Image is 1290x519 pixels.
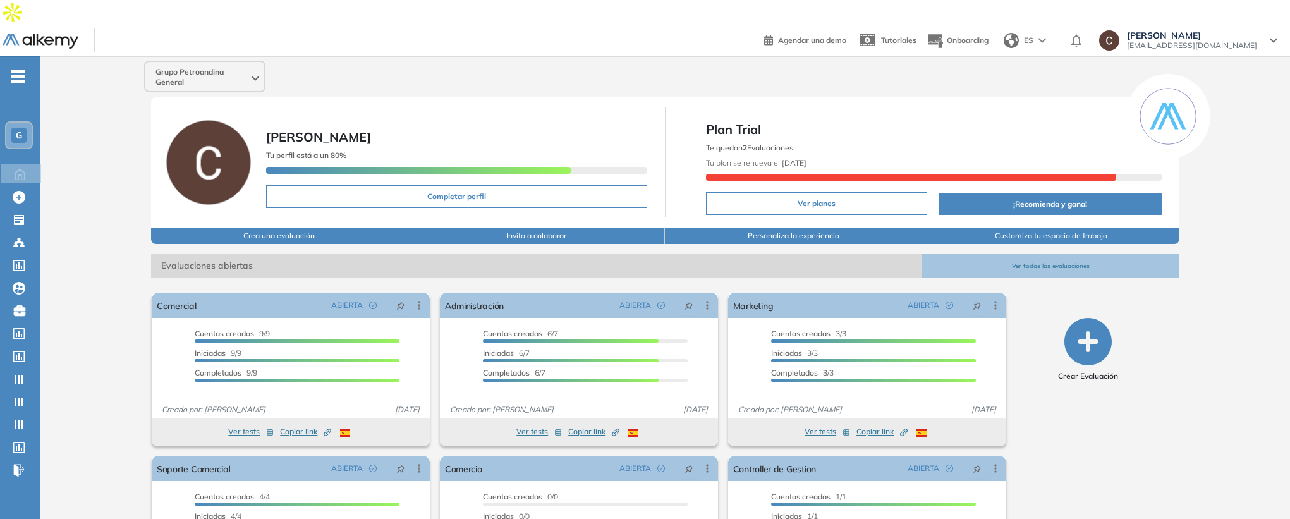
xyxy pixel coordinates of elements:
span: 3/3 [771,348,818,358]
span: check-circle [369,302,377,309]
span: [DATE] [678,404,713,415]
span: pushpin [973,300,982,310]
span: G [16,130,22,140]
span: 3/3 [771,329,846,338]
button: Ver tests [228,424,274,439]
span: Agendar una demo [778,35,846,45]
span: Completados [483,368,530,377]
button: Ver todas las evaluaciones [922,254,1179,278]
button: Copiar link [856,424,908,439]
span: Iniciadas [483,348,514,358]
button: Customiza tu espacio de trabajo [922,228,1179,244]
span: Evaluaciones abiertas [151,254,922,278]
button: pushpin [675,458,703,479]
button: Crear Evaluación [1058,318,1118,382]
span: 9/9 [195,368,257,377]
button: Ver tests [516,424,562,439]
span: ABIERTA [331,463,363,474]
button: Completar perfil [266,185,647,208]
span: pushpin [973,463,982,473]
span: [PERSON_NAME] [1127,30,1257,40]
span: check-circle [946,302,953,309]
span: [DATE] [966,404,1001,415]
span: [PERSON_NAME] [266,129,371,145]
button: Copiar link [568,424,619,439]
span: [DATE] [390,404,425,415]
button: Ver tests [805,424,850,439]
a: Administración [445,293,504,318]
span: Copiar link [280,426,331,437]
a: Comercial [157,293,197,318]
a: Soporte Comercial [157,456,230,481]
span: Crear Evaluación [1058,370,1118,382]
span: ABIERTA [619,463,651,474]
span: 9/9 [195,348,241,358]
span: pushpin [396,300,405,310]
b: 2 [743,143,747,152]
a: Controller de Gestion [733,456,816,481]
span: ES [1024,35,1033,46]
span: Plan Trial [706,120,1162,139]
span: Tu perfil está a un 80% [266,150,346,160]
span: check-circle [657,465,665,472]
span: Cuentas creadas [195,492,254,501]
a: Tutoriales [856,24,916,57]
span: 6/7 [483,368,545,377]
button: Crea una evaluación [151,228,408,244]
b: [DATE] [780,158,806,168]
button: Copiar link [280,424,331,439]
button: Personaliza la experiencia [665,228,922,244]
span: Cuentas creadas [195,329,254,338]
span: 3/3 [771,368,834,377]
span: Tu plan se renueva el [706,158,806,168]
span: Cuentas creadas [771,492,831,501]
button: pushpin [387,295,415,315]
span: Iniciadas [771,348,802,358]
span: check-circle [946,465,953,472]
a: Marketing [733,293,774,318]
button: pushpin [387,458,415,479]
span: Grupo Petroandina General [155,67,249,87]
span: Completados [195,368,241,377]
span: 6/7 [483,329,558,338]
span: pushpin [685,300,693,310]
span: ABIERTA [619,300,651,311]
span: ABIERTA [908,300,939,311]
span: 1/1 [771,492,846,501]
span: Te quedan Evaluaciones [706,143,793,152]
span: ABIERTA [331,300,363,311]
span: Cuentas creadas [771,329,831,338]
span: Copiar link [856,426,908,437]
span: Tutoriales [881,35,916,45]
span: check-circle [657,302,665,309]
button: Onboarding [927,27,989,54]
img: Foto de perfil [166,120,251,205]
span: check-circle [369,465,377,472]
span: Cuentas creadas [483,492,542,501]
button: pushpin [963,458,991,479]
img: world [1004,33,1019,48]
span: Creado por: [PERSON_NAME] [445,404,559,415]
span: Cuentas creadas [483,329,542,338]
span: Iniciadas [195,348,226,358]
img: Logo [3,34,78,49]
span: 0/0 [483,492,558,501]
button: Ver planes [706,192,927,215]
span: 4/4 [195,492,270,501]
button: Invita a colaborar [408,228,666,244]
span: ABIERTA [908,463,939,474]
img: ESP [340,429,350,437]
img: arrow [1038,38,1046,43]
span: Onboarding [947,35,989,45]
button: pushpin [963,295,991,315]
span: pushpin [396,463,405,473]
span: Creado por: [PERSON_NAME] [157,404,271,415]
span: 9/9 [195,329,270,338]
button: ¡Recomienda y gana! [939,193,1162,215]
span: Creado por: [PERSON_NAME] [733,404,847,415]
i: - [11,75,25,78]
span: Completados [771,368,818,377]
a: Comercial [445,456,485,481]
img: ESP [916,429,927,437]
span: 6/7 [483,348,530,358]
